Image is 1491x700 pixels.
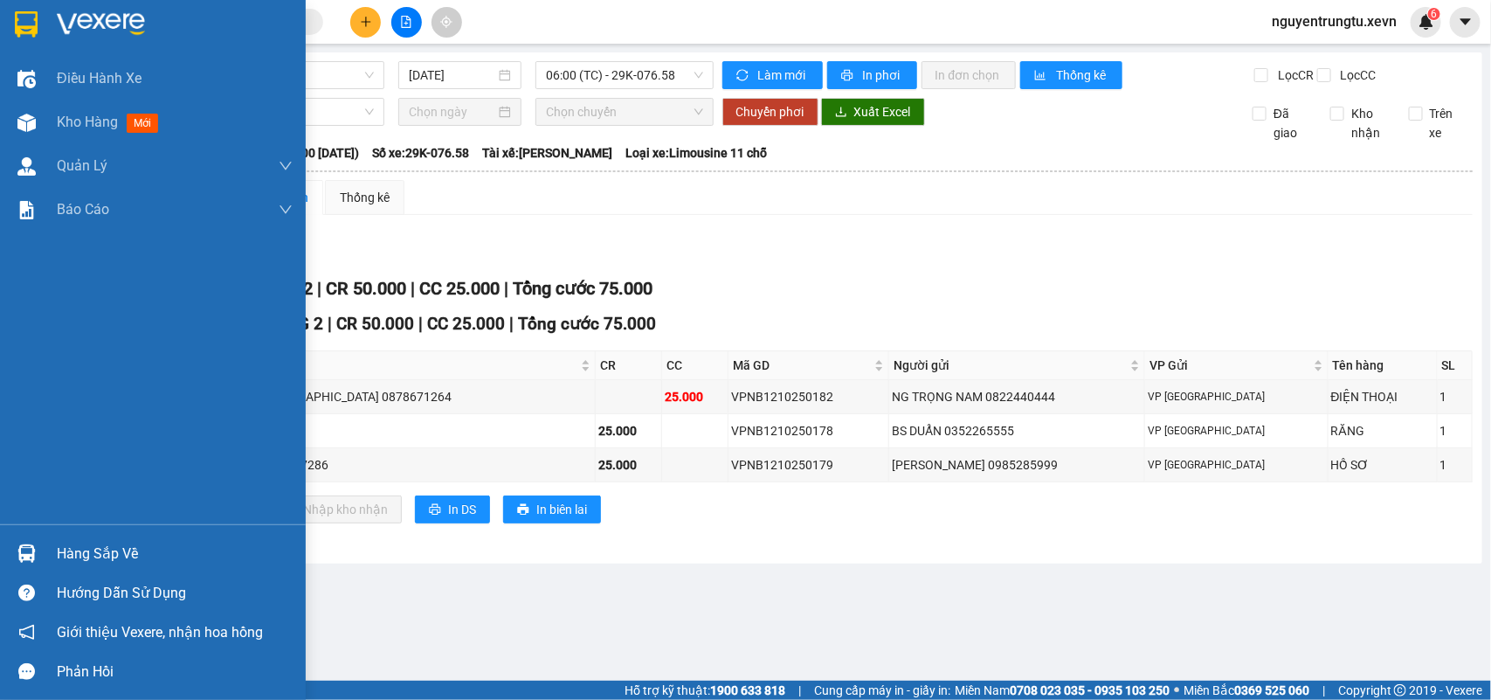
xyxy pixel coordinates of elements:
span: message [18,663,35,680]
input: 13/10/2025 [409,66,495,85]
button: file-add [391,7,422,38]
span: Điều hành xe [57,67,142,89]
img: warehouse-icon [17,157,36,176]
td: VP Ninh Bình [1145,448,1329,482]
span: In biên lai [536,500,587,519]
span: | [1322,681,1325,700]
span: CC 25.000 [427,314,505,334]
span: Miền Bắc [1184,681,1309,700]
button: syncLàm mới [722,61,823,89]
span: Kho nhận [1344,104,1395,142]
span: Số xe: 29K-076.58 [372,143,469,163]
div: VP [GEOGRAPHIC_DATA] [1148,423,1325,440]
input: Chọn ngày [409,102,495,121]
th: SL [1438,351,1473,380]
img: warehouse-icon [17,70,36,88]
button: aim [431,7,462,38]
span: 6 [1431,8,1437,20]
img: solution-icon [17,201,36,219]
td: VP Ninh Bình [1145,414,1329,448]
td: VP Ninh Bình [1145,380,1329,414]
th: Tên hàng [1329,351,1438,380]
th: CR [596,351,662,380]
button: printerIn biên lai [503,496,601,523]
span: Đã giao [1267,104,1317,142]
span: | [411,278,415,299]
span: printer [517,503,529,517]
span: question-circle [18,585,35,601]
span: file-add [400,16,412,28]
button: printerIn phơi [827,61,917,89]
span: printer [841,69,856,83]
span: nguyentrungtu.xevn [1258,10,1411,32]
div: VPNB1210250179 [731,455,886,475]
span: CR 50.000 [326,278,406,299]
span: | [328,314,332,334]
span: | [504,278,508,299]
span: Người gửi [894,356,1127,375]
span: Lọc CC [1334,66,1379,85]
button: downloadNhập kho nhận [270,496,402,523]
span: copyright [1394,684,1406,697]
div: [PERSON_NAME][GEOGRAPHIC_DATA] 0878671264 [168,387,592,406]
div: 1 [1440,387,1469,406]
div: VP [GEOGRAPHIC_DATA] [1148,457,1325,474]
span: 06:00 (TC) - 29K-076.58 [546,62,702,88]
span: sync [736,69,751,83]
button: downloadXuất Excel [821,98,925,126]
div: 1 [1440,455,1469,475]
img: icon-new-feature [1419,14,1434,30]
span: Lọc CR [1271,66,1316,85]
sup: 6 [1428,8,1440,20]
div: 1 [1440,421,1469,440]
span: down [279,203,293,217]
div: RĂNG [1331,421,1434,440]
div: HỒ SƠ [1331,455,1434,475]
span: | [317,278,321,299]
span: plus [360,16,372,28]
span: Mã GD [733,356,871,375]
span: Cung cấp máy in - giấy in: [814,681,950,700]
div: Phản hồi [57,659,293,685]
span: Làm mới [758,66,809,85]
div: 25.000 [665,387,725,406]
div: ĐIỆN THOẠI [1331,387,1434,406]
span: | [418,314,423,334]
span: Người nhận [169,356,577,375]
div: VPNB1210250182 [731,387,886,406]
span: caret-down [1458,14,1474,30]
span: Xuất Excel [854,102,911,121]
span: bar-chart [1034,69,1049,83]
strong: 1900 633 818 [710,683,785,697]
span: ⚪️ [1174,687,1179,694]
button: printerIn DS [415,496,490,523]
span: printer [429,503,441,517]
span: | [798,681,801,700]
div: VPNB1210250178 [731,421,886,440]
span: CR 50.000 [336,314,414,334]
span: Quản Lý [57,155,107,177]
div: [PERSON_NAME] 0985285999 [892,455,1142,475]
span: In phơi [863,66,903,85]
span: Số KG 2 [263,314,323,334]
span: Tổng cước 75.000 [518,314,656,334]
div: NG VĂN THÀNH 0387447286 [168,455,592,475]
button: Chuyển phơi [722,98,818,126]
span: Tài xế: [PERSON_NAME] [482,143,612,163]
img: warehouse-icon [17,114,36,132]
span: Thống kê [1056,66,1108,85]
div: NG TRỌNG NAM 0822440444 [892,387,1142,406]
strong: 0708 023 035 - 0935 103 250 [1010,683,1170,697]
div: VP [GEOGRAPHIC_DATA] [1148,389,1325,405]
span: aim [440,16,452,28]
th: CC [662,351,728,380]
div: Hướng dẫn sử dụng [57,580,293,606]
span: VP Gửi [1149,356,1310,375]
button: bar-chartThống kê [1020,61,1122,89]
button: In đơn chọn [922,61,1017,89]
td: VPNB1210250179 [728,448,889,482]
td: VPNB1210250178 [728,414,889,448]
div: CHIẾN 0961053436 [168,421,592,440]
div: BS DUẨN 0352265555 [892,421,1142,440]
span: download [835,106,847,120]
